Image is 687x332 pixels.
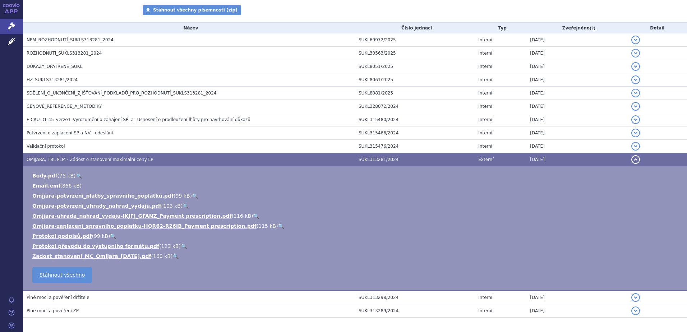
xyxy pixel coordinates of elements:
[478,117,492,122] span: Interní
[32,253,151,259] a: Zadost_stanoveni_MC_Omjjara_[DATE].pdf
[27,295,89,300] span: Plné moci a pověření držitele
[163,203,181,209] span: 103 kB
[32,212,680,220] li: ( )
[631,306,640,315] button: detail
[32,213,232,219] a: Omjjara-uhrada_nahrad_vydaju-IKJFJ_GFANZ_Payment prescription.pdf
[631,62,640,71] button: detail
[161,243,179,249] span: 123 kB
[143,5,241,15] a: Stáhnout všechny písemnosti (zip)
[628,23,687,33] th: Detail
[183,203,189,209] a: 🔍
[176,193,190,199] span: 99 kB
[153,8,238,13] span: Stáhnout všechny písemnosti (zip)
[631,89,640,97] button: detail
[590,26,595,31] abbr: (?)
[355,23,475,33] th: Číslo jednací
[631,115,640,124] button: detail
[526,87,627,100] td: [DATE]
[27,117,250,122] span: F-CAU-31-45_verze1_Vyrozumění o zahájení SŘ_a_ Usnesení o prodloužení lhůty pro navrhování důkazů
[32,232,680,240] li: ( )
[27,144,65,149] span: Validační protokol
[32,243,159,249] a: Protokol převodu do výstupního formátu.pdf
[631,293,640,302] button: detail
[32,203,161,209] a: Omjjara-potvrzeni_uhrady_nahrad_vydaju.pdf
[94,233,108,239] span: 99 kB
[631,142,640,151] button: detail
[526,47,627,60] td: [DATE]
[355,126,475,140] td: SUKL315466/2024
[62,183,80,189] span: 866 kB
[631,36,640,44] button: detail
[355,153,475,166] td: SUKL313281/2024
[478,104,492,109] span: Interní
[355,73,475,87] td: SUKL8061/2025
[526,113,627,126] td: [DATE]
[526,126,627,140] td: [DATE]
[526,60,627,73] td: [DATE]
[478,295,492,300] span: Interní
[32,222,680,230] li: ( )
[355,100,475,113] td: SUKL328072/2024
[32,253,680,260] li: ( )
[32,192,680,199] li: ( )
[478,308,492,313] span: Interní
[27,91,216,96] span: SDĚLENÍ_O_UKONČENÍ_ZJIŠŤOVÁNÍ_PODKLADŮ_PRO_ROZHODNUTÍ_SUKLS313281_2024
[59,173,74,179] span: 75 kB
[526,291,627,304] td: [DATE]
[355,47,475,60] td: SUKL30563/2025
[32,182,680,189] li: ( )
[631,75,640,84] button: detail
[526,33,627,47] td: [DATE]
[32,183,60,189] a: Email.eml
[32,267,92,283] a: Stáhnout všechno
[526,140,627,153] td: [DATE]
[153,253,171,259] span: 160 kB
[631,102,640,111] button: detail
[526,304,627,318] td: [DATE]
[27,51,102,56] span: ROZHODNUTÍ_SUKLS313281_2024
[32,223,257,229] a: Omjjara-zaplaceni_spravniho_poplatku-HQR62-R26IB_Payment prescription.pdf
[32,173,57,179] a: Body.pdf
[631,49,640,57] button: detail
[23,23,355,33] th: Název
[478,37,492,42] span: Interní
[526,23,627,33] th: Zveřejněno
[110,233,116,239] a: 🔍
[478,64,492,69] span: Interní
[526,100,627,113] td: [DATE]
[32,193,174,199] a: Omjjara-potvrzeni_platby_spravniho_poplatku.pdf
[478,157,493,162] span: Externí
[76,173,82,179] a: 🔍
[278,223,284,229] a: 🔍
[355,33,475,47] td: SUKL69972/2025
[355,291,475,304] td: SUKL313298/2024
[32,233,92,239] a: Protokol podpisů.pdf
[478,91,492,96] span: Interní
[181,243,187,249] a: 🔍
[32,243,680,250] li: ( )
[192,193,198,199] a: 🔍
[27,157,153,162] span: OMJJARA, TBL FLM - Žádost o stanovení maximální ceny LP
[478,51,492,56] span: Interní
[234,213,251,219] span: 116 kB
[355,140,475,153] td: SUKL315476/2024
[475,23,526,33] th: Typ
[526,153,627,166] td: [DATE]
[355,113,475,126] td: SUKL315480/2024
[27,130,113,135] span: Potvrzení o zaplacení SP a NV - odeslání
[478,77,492,82] span: Interní
[27,308,79,313] span: Plné moci a pověření ZP
[355,60,475,73] td: SUKL8051/2025
[355,304,475,318] td: SUKL313289/2024
[253,213,259,219] a: 🔍
[478,144,492,149] span: Interní
[27,104,102,109] span: CENOVÉ_REFERENCE_A_METODIKY
[32,202,680,209] li: ( )
[478,130,492,135] span: Interní
[526,73,627,87] td: [DATE]
[27,64,82,69] span: DŮKAZY_OPATŘENÉ_SÚKL
[631,155,640,164] button: detail
[172,253,179,259] a: 🔍
[32,172,680,179] li: ( )
[27,77,78,82] span: HZ_SUKLS313281/2024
